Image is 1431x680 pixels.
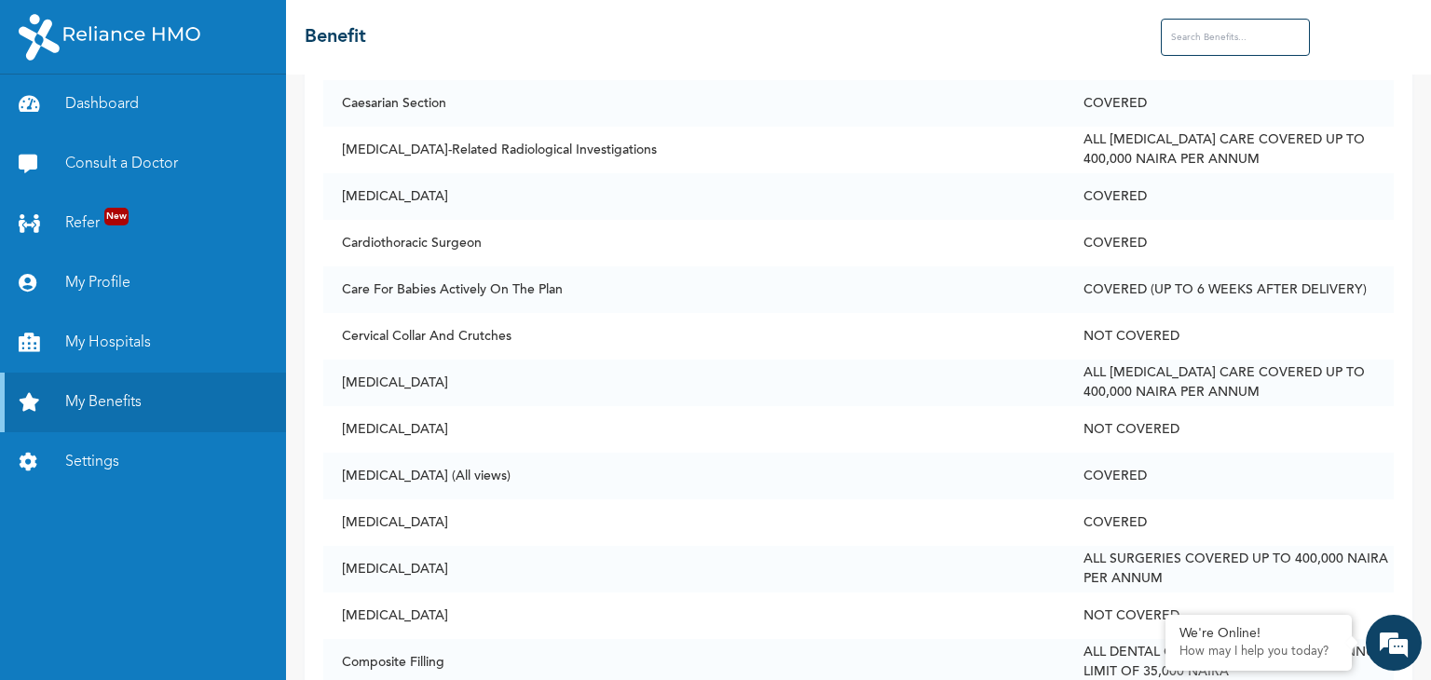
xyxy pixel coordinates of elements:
div: FAQs [183,579,356,637]
div: Minimize live chat window [306,9,350,54]
td: NOT COVERED [1065,313,1394,360]
td: Care For Babies Actively On The Plan [323,266,1065,313]
td: COVERED [1065,453,1394,499]
td: COVERED [1065,173,1394,220]
td: [MEDICAL_DATA]-Related Radiological Investigations [323,127,1065,173]
h2: Benefit [305,23,366,51]
div: We're Online! [1179,626,1338,642]
td: [MEDICAL_DATA] [323,406,1065,453]
td: COVERED [1065,499,1394,546]
span: New [104,208,129,225]
td: [MEDICAL_DATA] [323,173,1065,220]
input: Search Benefits... [1161,19,1310,56]
td: [MEDICAL_DATA] (All views) [323,453,1065,499]
textarea: Type your message and hit 'Enter' [9,514,355,579]
td: Caesarian Section [323,80,1065,127]
div: Chat with us now [97,104,313,129]
td: [MEDICAL_DATA] [323,592,1065,639]
td: NOT COVERED [1065,592,1394,639]
td: NOT COVERED [1065,406,1394,453]
td: COVERED (UP TO 6 WEEKS AFTER DELIVERY) [1065,266,1394,313]
td: [MEDICAL_DATA] [323,546,1065,592]
span: We're online! [108,238,257,426]
td: [MEDICAL_DATA] [323,499,1065,546]
td: ALL [MEDICAL_DATA] CARE COVERED UP TO 400,000 NAIRA PER ANNUM [1065,127,1394,173]
td: [MEDICAL_DATA] [323,360,1065,406]
td: ALL SURGERIES COVERED UP TO 400,000 NAIRA PER ANNUM [1065,546,1394,592]
p: How may I help you today? [1179,645,1338,660]
td: Cervical Collar And Crutches [323,313,1065,360]
td: COVERED [1065,80,1394,127]
td: ALL [MEDICAL_DATA] CARE COVERED UP TO 400,000 NAIRA PER ANNUM [1065,360,1394,406]
td: Cardiothoracic Surgeon [323,220,1065,266]
img: d_794563401_company_1708531726252_794563401 [34,93,75,140]
td: COVERED [1065,220,1394,266]
img: RelianceHMO's Logo [19,14,200,61]
span: Conversation [9,612,183,625]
